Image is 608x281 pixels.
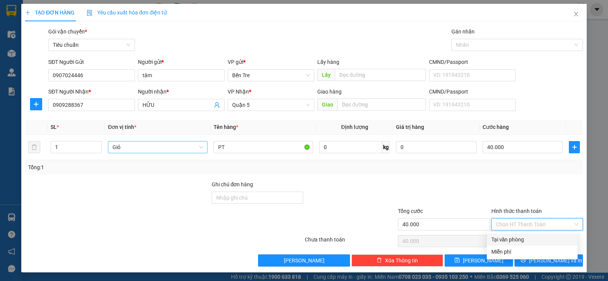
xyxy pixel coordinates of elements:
div: Người nhận [138,87,225,96]
span: Giá trị hàng [396,124,424,130]
div: SĐT Người Gửi [48,58,135,66]
button: deleteXóa Thông tin [351,254,443,267]
button: save[PERSON_NAME] [445,254,513,267]
label: Gán nhãn [451,29,475,35]
input: 0 [396,141,476,153]
span: Tổng cước [398,208,423,214]
span: close [573,11,579,17]
span: save [454,257,460,264]
span: plus [25,10,30,15]
div: VP gửi [228,58,314,66]
span: Tiêu chuẩn [53,39,130,51]
span: Yêu cầu xuất hóa đơn điện tử [87,10,167,16]
button: plus [30,98,42,110]
span: TẠO ĐƠN HÀNG [25,10,74,16]
div: Tại văn phòng [491,235,573,244]
button: Close [565,4,587,25]
span: Cước hàng [483,124,509,130]
span: Quận 5 [232,99,310,111]
span: delete [377,257,382,264]
span: Tên hàng [214,124,238,130]
div: Tổng: 1 [28,163,235,171]
div: CMND/Passport [429,87,516,96]
span: SL [51,124,57,130]
span: plus [30,101,42,107]
span: Định lượng [341,124,368,130]
span: Xóa Thông tin [385,256,418,265]
span: [PERSON_NAME] [463,256,503,265]
div: Người gửi [138,58,225,66]
label: Ghi chú đơn hàng [212,181,253,187]
div: Miễn phí [491,248,573,256]
img: icon [87,10,93,16]
span: Lấy hàng [317,59,339,65]
span: Gói vận chuyển [48,29,87,35]
span: Bến Tre [232,70,310,81]
span: printer [521,257,526,264]
div: SĐT Người Nhận [48,87,135,96]
span: Giao [317,98,337,111]
button: plus [569,141,580,153]
span: VP Nhận [228,89,249,95]
span: [PERSON_NAME] và In [529,256,582,265]
div: CMND/Passport [429,58,516,66]
div: Chưa thanh toán [304,235,397,249]
span: plus [569,144,579,150]
button: delete [28,141,40,153]
input: Ghi chú đơn hàng [212,192,303,204]
button: printer[PERSON_NAME] và In [515,254,583,267]
span: kg [382,141,390,153]
input: Dọc đường [335,69,426,81]
button: [PERSON_NAME] [258,254,350,267]
span: Đơn vị tính [108,124,136,130]
input: VD: Bàn, Ghế [214,141,313,153]
span: [PERSON_NAME] [284,256,325,265]
span: Giỏ [112,141,203,153]
span: Lấy [317,69,335,81]
span: user-add [214,102,220,108]
input: Dọc đường [337,98,426,111]
label: Hình thức thanh toán [491,208,542,214]
span: Giao hàng [317,89,342,95]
